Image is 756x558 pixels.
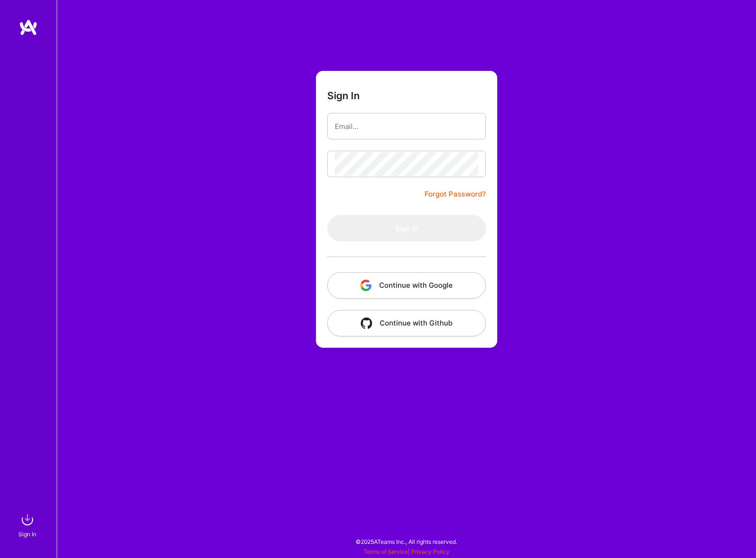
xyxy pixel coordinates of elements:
img: icon [361,318,372,329]
div: Sign In [18,529,36,539]
a: sign inSign In [20,510,37,539]
img: icon [360,280,372,291]
input: Email... [335,114,478,138]
span: | [364,548,450,555]
button: Continue with Github [327,310,486,336]
h3: Sign In [327,90,360,102]
a: Forgot Password? [425,189,486,200]
img: sign in [18,510,37,529]
img: logo [19,19,38,36]
button: Continue with Google [327,272,486,299]
a: Terms of Service [364,548,408,555]
button: Sign In [327,215,486,241]
div: © 2025 ATeams Inc., All rights reserved. [57,530,756,553]
a: Privacy Policy [411,548,450,555]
